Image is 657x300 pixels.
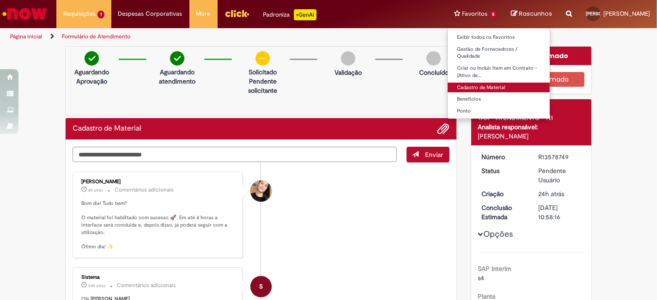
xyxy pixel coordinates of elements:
div: R13578749 [538,152,581,162]
a: Gestão de Fornecedores / Qualidade [448,44,550,61]
span: 24h atrás [88,283,105,288]
span: Enviar [426,150,444,159]
div: [PERSON_NAME] [478,132,585,141]
span: Rascunhos [519,9,552,18]
span: Favoritos [462,9,487,18]
p: Concluído [419,68,449,77]
img: check-circle-green.png [170,51,184,66]
img: circle-minus.png [255,51,270,66]
small: Comentários adicionais [115,186,174,194]
button: Enviar [407,147,450,162]
span: Despesas Corporativas [118,9,182,18]
a: Cadastro de Material [448,83,550,93]
div: Sabrina De Vasconcelos [250,180,272,202]
div: 29/09/2025 17:58:08 [538,189,581,198]
a: Benefícios [448,94,550,104]
span: [PERSON_NAME] [586,11,622,17]
img: img-circle-grey.png [341,51,355,66]
b: SAP Interim [478,264,512,273]
dt: Número [475,152,532,162]
span: More [196,9,211,18]
dt: Conclusão Estimada [475,203,532,222]
p: Bom dia! Tudo bem? O material foi habilitado com sucesso 🚀. Em até 4 horas a interface será concl... [81,200,235,251]
time: 30/09/2025 09:13:59 [88,187,103,193]
div: [PERSON_NAME] [81,179,235,185]
p: Pendente solicitante [240,77,285,95]
a: Rascunhos [511,10,552,18]
span: 8h atrás [88,187,103,193]
dt: Status [475,166,532,175]
span: 1 [97,11,104,18]
ul: Trilhas de página [7,28,431,45]
button: Adicionar anexos [438,123,450,135]
p: Aguardando Aprovação [69,67,114,86]
p: Aguardando atendimento [155,67,200,86]
small: Comentários adicionais [117,282,176,289]
span: S [259,276,263,298]
a: Página inicial [10,33,42,40]
p: Validação [335,68,362,77]
img: check-circle-green.png [85,51,99,66]
ul: Favoritos [447,28,550,119]
span: 5 [489,11,497,18]
div: System [250,276,272,297]
p: Solicitado [240,67,285,77]
time: 29/09/2025 17:58:08 [538,190,564,198]
a: Criar ou Incluir Item em Contrato - (Ativo de… [448,63,550,80]
a: Ponto [448,106,550,116]
div: Pendente Usuário [538,166,581,185]
textarea: Digite sua mensagem aqui... [73,147,397,162]
div: Analista responsável: [478,122,585,132]
div: Sistema [81,275,235,280]
img: img-circle-grey.png [426,51,441,66]
a: Formulário de Atendimento [62,33,130,40]
div: Padroniza [263,9,316,20]
time: 29/09/2025 17:58:21 [88,283,105,288]
span: [PERSON_NAME] [603,10,650,18]
img: click_logo_yellow_360x200.png [225,6,249,20]
p: +GenAi [294,9,316,20]
span: Requisições [63,9,96,18]
a: Exibir todos os Favoritos [448,32,550,42]
span: s4 [478,274,485,282]
span: 24h atrás [538,190,564,198]
dt: Criação [475,189,532,198]
img: ServiceNow [1,5,49,23]
h2: Cadastro de Material Histórico de tíquete [73,125,141,133]
div: [DATE] 10:58:16 [538,203,581,222]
